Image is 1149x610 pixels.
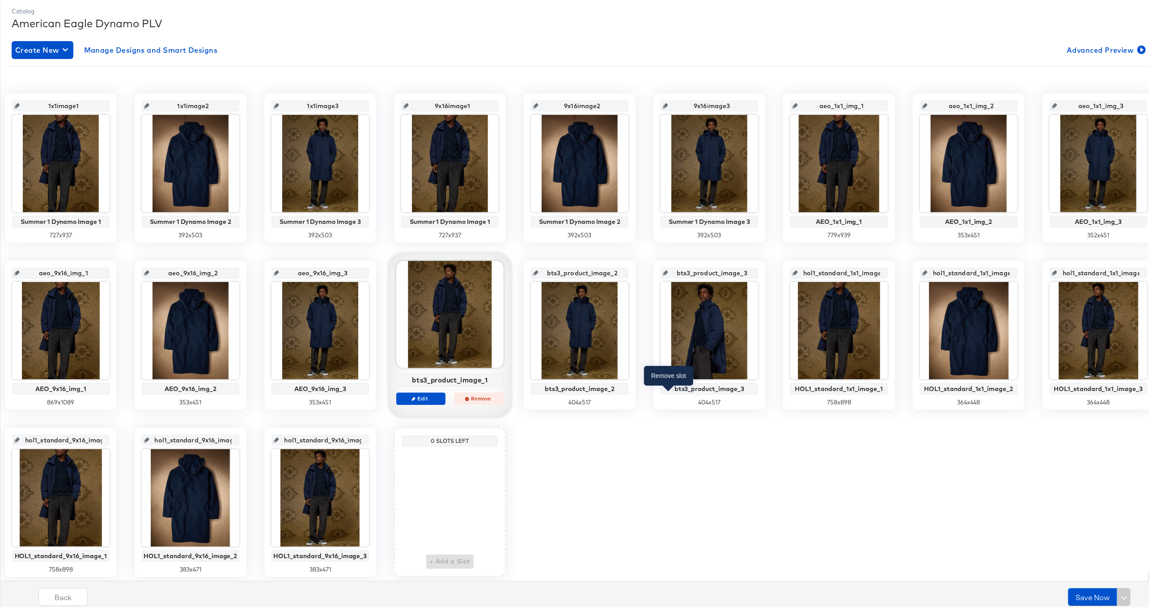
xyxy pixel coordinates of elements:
[1050,395,1147,404] div: 364 x 448
[142,563,240,571] div: 383 x 471
[920,228,1018,237] div: 353 x 451
[1067,41,1144,54] span: Advanced Preview
[790,228,888,237] div: 779 x 939
[274,550,367,557] div: HOL1_standard_9x16_image_3
[1052,215,1145,223] div: AEO_1x1_img_3
[1052,383,1145,390] div: HOL1_standard_1x1_image_3
[533,215,626,223] div: Summer 1 Dynamo Image 2
[271,563,369,571] div: 383 x 471
[454,390,504,402] button: Remove
[793,215,886,223] div: AEO_1x1_img_1
[404,435,496,442] div: 0 Slots Left
[12,563,110,571] div: 758 x 898
[793,383,886,390] div: HOL1_standard_1x1_image_1
[1068,585,1117,603] button: Save Now
[533,383,626,390] div: bts3_product_image_2
[922,383,1015,390] div: HOL1_standard_1x1_image_2
[274,215,367,223] div: Summer 1 Dynamo Image 3
[274,383,367,390] div: AEO_9x16_img_3
[663,215,756,223] div: Summer 1 Dynamo Image 3
[14,215,107,223] div: Summer 1 Dynamo Image 1
[12,38,73,56] button: Create New
[142,228,239,237] div: 392 x 503
[271,395,369,404] div: 353 x 451
[144,550,237,557] div: HOL1_standard_9x16_image_2
[400,392,441,399] span: Edit
[81,38,221,56] button: Manage Designs and Smart Designs
[144,383,237,390] div: AEO_9x16_img_2
[12,13,1148,28] div: American Eagle Dynamo PLV
[38,585,88,603] button: Back
[12,4,1148,13] div: Catalog
[458,392,500,399] span: Remove
[1050,228,1147,237] div: 352 x 451
[531,395,628,404] div: 404 x 517
[271,228,369,237] div: 392 x 503
[15,41,70,54] span: Create New
[396,390,445,402] button: Edit
[1063,38,1148,56] button: Advanced Preview
[663,383,756,390] div: bts3_product_image_3
[142,395,239,404] div: 353 x 451
[790,395,888,404] div: 758 x 898
[14,383,107,390] div: AEO_9x16_img_1
[922,215,1015,223] div: AEO_1x1_img_2
[661,228,758,237] div: 392 x 503
[14,550,107,557] div: HOL1_standard_9x16_image_1
[12,228,110,237] div: 727 x 937
[920,395,1018,404] div: 364 x 448
[144,215,237,223] div: Summer 1 Dynamo Image 2
[661,395,758,404] div: 404 x 517
[84,41,218,54] span: Manage Designs and Smart Designs
[403,215,496,223] div: Summer 1 Dynamo Image 1
[12,395,110,404] div: 869 x 1089
[399,374,501,382] div: bts3_product_image_1
[401,228,499,237] div: 727 x 937
[531,228,628,237] div: 392 x 503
